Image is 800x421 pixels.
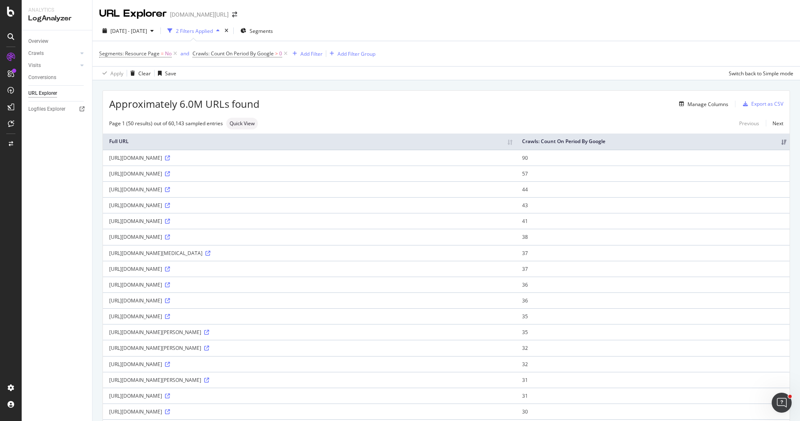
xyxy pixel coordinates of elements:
[300,50,322,57] div: Add Filter
[99,7,167,21] div: URL Explorer
[28,89,86,98] a: URL Explorer
[28,37,48,46] div: Overview
[99,24,157,37] button: [DATE] - [DATE]
[109,265,510,272] div: [URL][DOMAIN_NAME]
[289,49,322,59] button: Add Filter
[516,150,790,166] td: 90
[28,105,86,114] a: Logfiles Explorer
[230,121,255,126] span: Quick View
[279,48,282,59] span: 0
[516,372,790,388] td: 31
[28,89,57,98] div: URL Explorer
[103,134,516,150] th: Full URL: activate to sort column ascending
[751,100,783,107] div: Export as CSV
[772,393,792,413] iframe: Intercom live chat
[226,118,258,129] div: neutral label
[138,70,151,77] div: Clear
[109,313,510,320] div: [URL][DOMAIN_NAME]
[766,117,783,129] a: Next
[109,186,510,193] div: [URL][DOMAIN_NAME]
[28,49,44,58] div: Crawls
[28,61,78,70] a: Visits
[326,49,375,59] button: Add Filter Group
[516,245,790,261] td: 37
[109,97,260,111] span: Approximately 6.0M URLs found
[232,12,237,17] div: arrow-right-arrow-left
[176,27,213,35] div: 2 Filters Applied
[180,50,189,57] button: and
[28,105,65,114] div: Logfiles Explorer
[28,73,56,82] div: Conversions
[516,181,790,197] td: 44
[275,50,278,57] span: >
[516,292,790,308] td: 36
[516,340,790,356] td: 32
[337,50,375,57] div: Add Filter Group
[28,73,86,82] a: Conversions
[192,50,274,57] span: Crawls: Count On Period By Google
[109,281,510,288] div: [URL][DOMAIN_NAME]
[127,67,151,80] button: Clear
[109,376,510,384] div: [URL][DOMAIN_NAME][PERSON_NAME]
[109,218,510,225] div: [URL][DOMAIN_NAME]
[516,134,790,150] th: Crawls: Count On Period By Google: activate to sort column ascending
[109,170,510,177] div: [URL][DOMAIN_NAME]
[250,27,273,35] span: Segments
[165,70,176,77] div: Save
[109,408,510,415] div: [URL][DOMAIN_NAME]
[99,50,160,57] span: Segments: Resource Page
[516,277,790,292] td: 36
[516,356,790,372] td: 32
[110,27,147,35] span: [DATE] - [DATE]
[155,67,176,80] button: Save
[516,404,790,419] td: 30
[28,49,78,58] a: Crawls
[223,27,230,35] div: times
[170,10,229,19] div: [DOMAIN_NAME][URL]
[99,67,123,80] button: Apply
[516,388,790,404] td: 31
[28,14,85,23] div: LogAnalyzer
[28,37,86,46] a: Overview
[109,361,510,368] div: [URL][DOMAIN_NAME]
[516,308,790,324] td: 35
[676,99,728,109] button: Manage Columns
[165,48,172,59] span: No
[109,344,510,352] div: [URL][DOMAIN_NAME][PERSON_NAME]
[687,101,728,108] div: Manage Columns
[109,250,510,257] div: [URL][DOMAIN_NAME][MEDICAL_DATA]
[109,329,510,336] div: [URL][DOMAIN_NAME][PERSON_NAME]
[28,7,85,14] div: Analytics
[740,97,783,111] button: Export as CSV
[110,70,123,77] div: Apply
[109,154,510,161] div: [URL][DOMAIN_NAME]
[109,392,510,399] div: [URL][DOMAIN_NAME]
[164,24,223,37] button: 2 Filters Applied
[109,233,510,240] div: [URL][DOMAIN_NAME]
[725,67,793,80] button: Switch back to Simple mode
[516,261,790,277] td: 37
[516,213,790,229] td: 41
[729,70,793,77] div: Switch back to Simple mode
[28,61,41,70] div: Visits
[237,24,276,37] button: Segments
[109,297,510,304] div: [URL][DOMAIN_NAME]
[109,120,223,127] div: Page 1 (50 results) out of 60,143 sampled entries
[516,324,790,340] td: 35
[516,229,790,245] td: 38
[516,197,790,213] td: 43
[161,50,164,57] span: =
[109,202,510,209] div: [URL][DOMAIN_NAME]
[516,166,790,181] td: 57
